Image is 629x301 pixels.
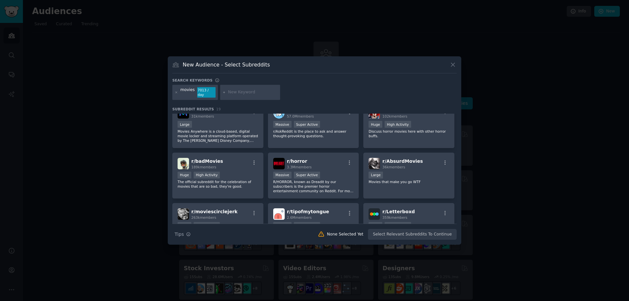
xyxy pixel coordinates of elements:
span: 57.0M members [287,114,314,118]
span: r/ tipofmytongue [287,209,329,214]
h3: Search keywords [172,78,213,83]
p: R/HORROR, known as Dreadit by our subscribers is the premier horror entertainment community on Re... [273,179,354,193]
div: movies [181,87,195,98]
p: Discuss horror movies here with other horror buffs. [369,129,449,138]
div: Huge [178,172,191,179]
span: 263k members [191,216,216,219]
button: Tips [172,229,193,240]
span: 3.3M members [287,165,312,169]
span: 189k members [191,165,216,169]
p: Movies Anywhere is a cloud-based, digital movie locker and streaming platform operated by The [PE... [178,129,258,143]
span: r/ horror [287,159,307,164]
div: High Activity [194,222,220,229]
img: tipofmytongue [273,208,285,220]
div: Super Active [294,222,320,229]
div: Huge [369,121,382,128]
div: Super Active [385,222,411,229]
p: The official subreddit for the celebration of movies that are so bad, they're good. [178,179,258,189]
span: Subreddit Results [172,107,214,111]
div: High Activity [385,121,411,128]
span: r/ AbsurdMovies [382,159,423,164]
span: Tips [175,231,184,238]
div: Large [369,172,383,179]
img: moviescirclejerk [178,208,189,220]
h3: New Audience - Select Subreddits [183,61,270,68]
img: Letterboxd [369,208,380,220]
span: 2.6M members [287,216,312,219]
span: 31k members [191,114,214,118]
span: r/ moviescirclejerk [191,209,238,214]
div: Massive [273,222,292,229]
div: Massive [273,172,292,179]
span: r/ Letterboxd [382,209,415,214]
div: High Activity [194,172,220,179]
span: 102k members [382,114,407,118]
div: Super Active [294,121,320,128]
img: badMovies [178,158,189,169]
div: Massive [273,121,292,128]
span: r/ badMovies [191,159,223,164]
div: Huge [369,222,382,229]
img: horror [273,158,285,169]
div: 7013 / day [197,87,216,98]
div: Huge [178,222,191,229]
span: 19 [216,107,221,111]
span: 36k members [382,165,405,169]
span: 359k members [382,216,407,219]
div: None Selected Yet [327,232,363,237]
img: AbsurdMovies [369,158,380,169]
p: Movies that make you go WTF [369,179,449,184]
div: Super Active [294,172,320,179]
div: Large [178,121,192,128]
p: r/AskReddit is the place to ask and answer thought-provoking questions. [273,129,354,138]
input: New Keyword [228,89,278,95]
